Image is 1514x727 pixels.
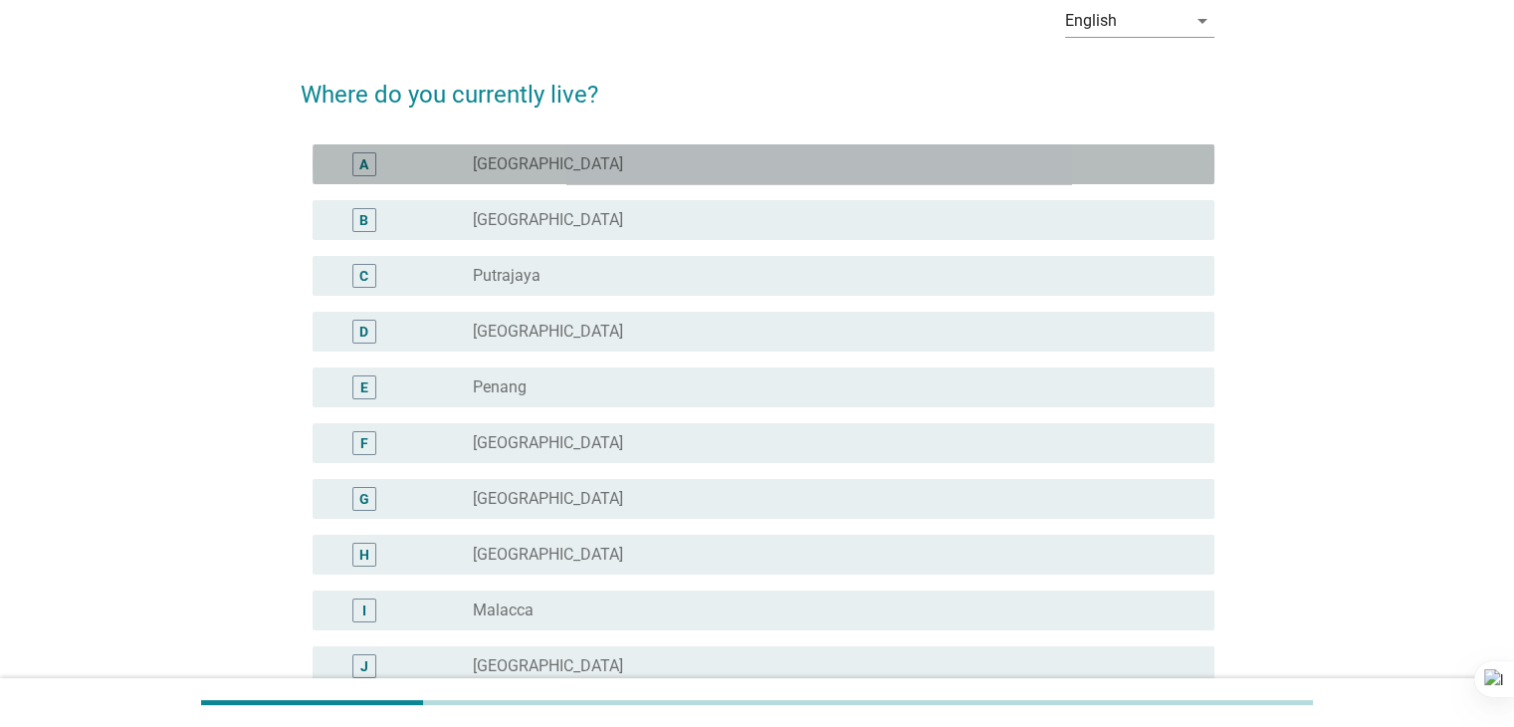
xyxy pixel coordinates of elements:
label: [GEOGRAPHIC_DATA] [473,656,623,676]
div: H [359,544,369,565]
div: G [359,488,369,509]
div: C [359,265,368,286]
label: [GEOGRAPHIC_DATA] [473,545,623,565]
label: [GEOGRAPHIC_DATA] [473,210,623,230]
div: F [360,432,368,453]
label: [GEOGRAPHIC_DATA] [473,322,623,342]
div: D [359,321,368,342]
div: I [362,600,366,620]
div: J [360,655,368,676]
label: [GEOGRAPHIC_DATA] [473,154,623,174]
label: [GEOGRAPHIC_DATA] [473,489,623,509]
i: arrow_drop_down [1190,9,1214,33]
label: Malacca [473,601,534,620]
div: English [1065,12,1117,30]
label: Putrajaya [473,266,541,286]
div: E [360,376,368,397]
div: B [359,209,368,230]
h2: Where do you currently live? [301,57,1214,113]
label: Penang [473,377,527,397]
label: [GEOGRAPHIC_DATA] [473,433,623,453]
div: A [359,153,368,174]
